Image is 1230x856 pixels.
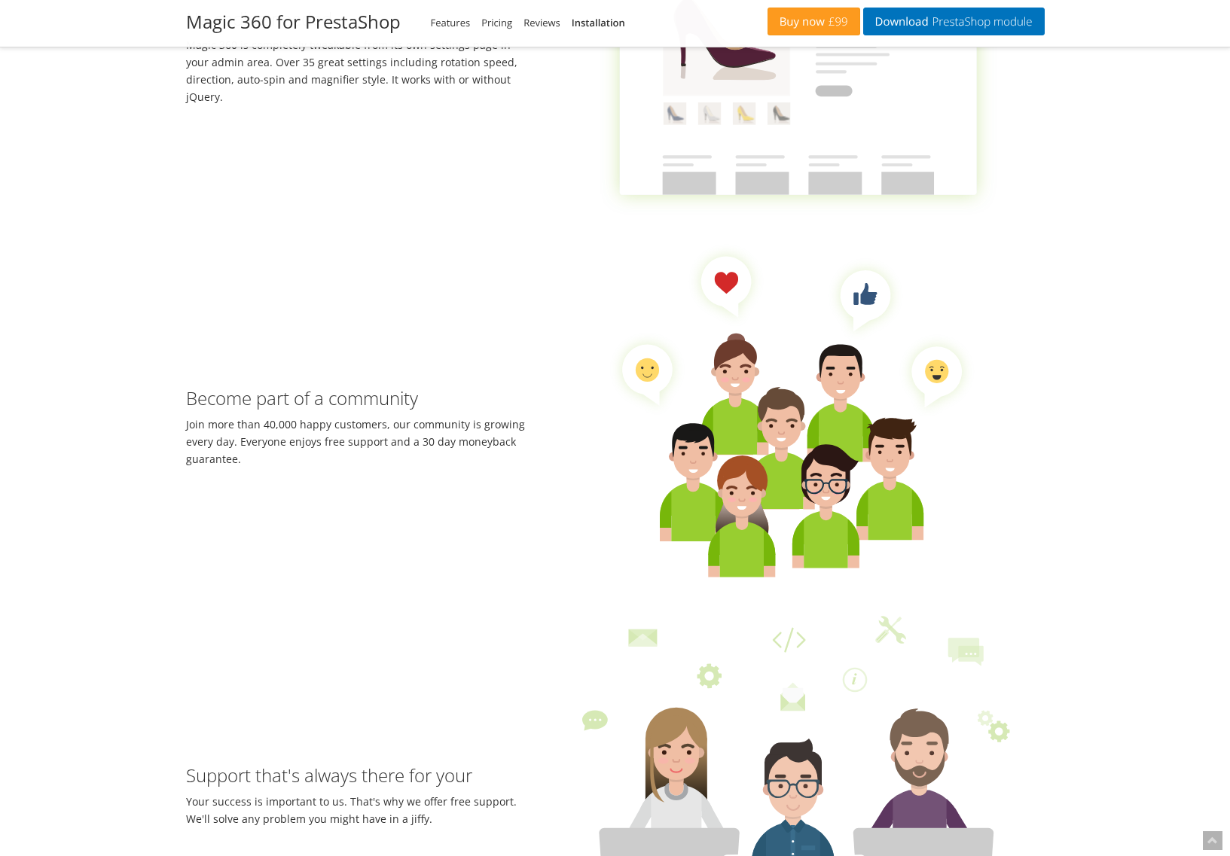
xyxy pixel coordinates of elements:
a: Reviews [523,16,560,29]
span: £99 [825,16,848,28]
span: PrestaShop module [929,16,1033,28]
a: Buy now£99 [768,8,860,35]
h3: Support that's always there for your [186,766,531,785]
h3: Become part of a community [186,388,531,408]
div: Your success is important to us. That's why we offer free support. We'll solve any problem you mi... [175,751,542,827]
a: DownloadPrestaShop module [863,8,1045,35]
a: Features [431,16,471,29]
h2: Magic 360 for PrestaShop [186,11,401,33]
a: Pricing [481,16,512,29]
a: Installation [572,16,625,29]
div: Join more than 40,000 happy customers, our community is growing every day. Everyone enjoys free s... [175,373,542,468]
img: Become part of a community [553,236,1045,605]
